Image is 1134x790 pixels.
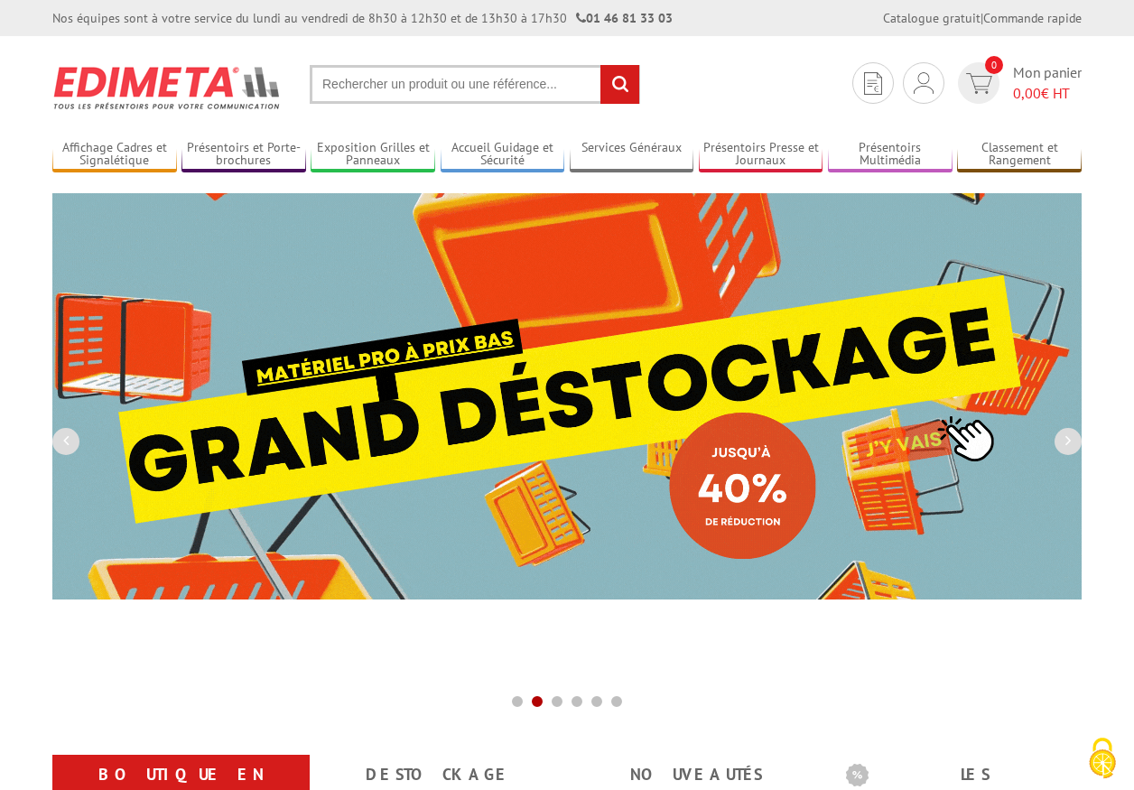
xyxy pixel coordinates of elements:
[953,62,1082,104] a: devis rapide 0 Mon panier 0,00€ HT
[983,10,1082,26] a: Commande rapide
[52,9,673,27] div: Nos équipes sont à votre service du lundi au vendredi de 8h30 à 12h30 et de 13h30 à 17h30
[985,56,1003,74] span: 0
[966,73,992,94] img: devis rapide
[1013,62,1082,104] span: Mon panier
[883,10,981,26] a: Catalogue gratuit
[957,140,1082,170] a: Classement et Rangement
[828,140,953,170] a: Présentoirs Multimédia
[914,72,934,94] img: devis rapide
[570,140,694,170] a: Services Généraux
[600,65,639,104] input: rechercher
[311,140,435,170] a: Exposition Grilles et Panneaux
[52,140,177,170] a: Affichage Cadres et Signalétique
[1013,84,1041,102] span: 0,00
[441,140,565,170] a: Accueil Guidage et Sécurité
[52,54,283,121] img: Présentoir, panneau, stand - Edimeta - PLV, affichage, mobilier bureau, entreprise
[1071,729,1134,790] button: Cookies (fenêtre modale)
[864,72,882,95] img: devis rapide
[181,140,306,170] a: Présentoirs et Porte-brochures
[883,9,1082,27] div: |
[699,140,823,170] a: Présentoirs Presse et Journaux
[1013,83,1082,104] span: € HT
[1080,736,1125,781] img: Cookies (fenêtre modale)
[310,65,640,104] input: Rechercher un produit ou une référence...
[576,10,673,26] strong: 01 46 81 33 03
